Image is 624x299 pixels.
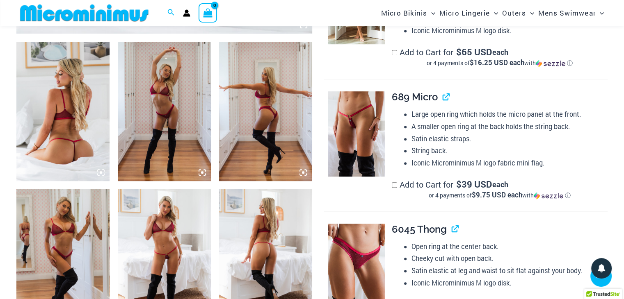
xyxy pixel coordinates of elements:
li: Iconic Microminimus M logo disk. [411,277,608,289]
span: 689 Micro [392,91,438,103]
span: each [492,180,508,188]
nav: Site Navigation [378,1,608,25]
span: Menu Toggle [427,2,435,23]
li: Open ring at the center back. [411,240,608,253]
span: $ [456,46,461,58]
div: or 4 payments of$16.25 USD eachwithSezzle Click to learn more about Sezzle [392,59,608,67]
img: Sezzle [536,60,565,67]
div: or 4 payments of with [392,191,608,199]
li: String back. [411,145,608,157]
span: each [492,48,508,56]
li: A smaller open ring at the back holds the string back. [411,120,608,133]
span: Menu Toggle [596,2,604,23]
img: Guilty Pleasures Red 1045 Bra 6045 Thong [219,42,312,181]
li: Satin elastic at leg and waist to sit flat against your body. [411,265,608,277]
li: Iconic Microminimus M logo disk. [411,25,608,37]
a: OutersMenu ToggleMenu Toggle [500,2,536,23]
span: 6045 Thong [392,223,447,235]
a: Mens SwimwearMenu ToggleMenu Toggle [536,2,606,23]
a: Micro BikinisMenu ToggleMenu Toggle [379,2,437,23]
span: Menu Toggle [490,2,498,23]
input: Add to Cart for$39 USD eachor 4 payments of$9.75 USD eachwithSezzle Click to learn more about Sezzle [392,182,397,188]
a: View Shopping Cart, empty [199,3,217,22]
a: Account icon link [183,9,190,17]
span: 39 USD [456,180,491,188]
img: Guilty Pleasures Red 1045 Bra 6045 Thong [118,42,211,181]
li: Satin elastic straps. [411,133,608,145]
div: or 4 payments of with [392,59,608,67]
img: Sezzle [534,192,563,199]
img: MM SHOP LOGO FLAT [17,4,152,22]
span: $16.25 USD each [470,58,524,67]
li: Cheeky cut with open back. [411,252,608,265]
li: Large open ring which holds the micro panel at the front. [411,108,608,120]
span: Menu Toggle [526,2,534,23]
img: Guilty Pleasures Red 689 Micro [328,91,384,176]
a: Search icon link [167,8,175,18]
span: Micro Lingerie [439,2,490,23]
img: Guilty Pleasures Red 1045 Bra 689 Micro [16,42,110,181]
label: Add to Cart for [392,47,608,67]
li: Iconic Microminimus M logo fabric mini flag. [411,157,608,169]
span: $9.75 USD each [472,190,522,199]
span: $ [456,178,461,190]
span: 65 USD [456,48,491,56]
input: Add to Cart for$65 USD eachor 4 payments of$16.25 USD eachwithSezzle Click to learn more about Se... [392,50,397,55]
label: Add to Cart for [392,179,608,199]
div: or 4 payments of$9.75 USD eachwithSezzle Click to learn more about Sezzle [392,191,608,199]
span: Outers [502,2,526,23]
span: Mens Swimwear [538,2,596,23]
span: Micro Bikinis [381,2,427,23]
a: Micro LingerieMenu ToggleMenu Toggle [437,2,500,23]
